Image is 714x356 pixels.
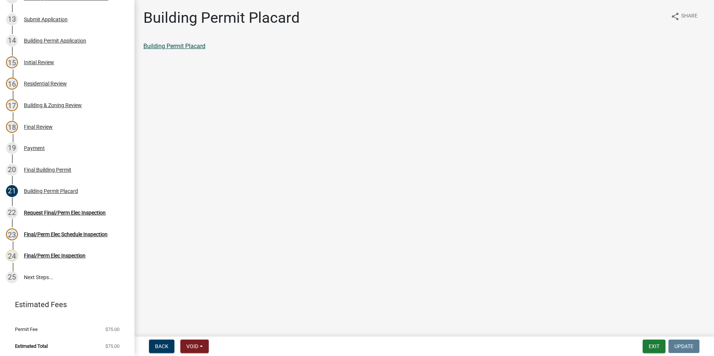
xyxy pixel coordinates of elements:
span: Update [674,343,693,349]
div: Final/Perm Elec Schedule Inspection [24,232,108,237]
button: Void [180,340,209,353]
div: 14 [6,35,18,47]
div: 21 [6,185,18,197]
div: 20 [6,164,18,176]
span: Back [155,343,168,349]
div: Building Permit Placard [24,188,78,194]
button: Exit [643,340,665,353]
span: $75.00 [105,327,119,332]
button: shareShare [665,9,704,24]
div: Building Permit Application [24,38,86,43]
a: Building Permit Placard [143,43,205,50]
div: 22 [6,207,18,219]
div: Submit Application [24,17,68,22]
div: Final Building Permit [24,167,71,172]
div: Residential Review [24,81,67,86]
h1: Building Permit Placard [143,9,300,27]
div: 25 [6,271,18,283]
span: Void [186,343,198,349]
div: 24 [6,250,18,262]
div: 16 [6,78,18,90]
span: Share [681,12,698,21]
div: 13 [6,13,18,25]
button: Back [149,340,174,353]
div: Request Final/Perm Elec Inspection [24,210,106,215]
span: Permit Fee [15,327,38,332]
div: Final Review [24,124,53,129]
button: Update [668,340,699,353]
div: 23 [6,228,18,240]
div: 15 [6,56,18,68]
div: 17 [6,99,18,111]
div: 19 [6,142,18,154]
div: 18 [6,121,18,133]
span: Estimated Total [15,344,48,349]
i: share [671,12,680,21]
div: Building & Zoning Review [24,103,82,108]
div: Initial Review [24,60,54,65]
span: $75.00 [105,344,119,349]
div: Final/Perm Elec Inspection [24,253,86,258]
a: Estimated Fees [6,297,122,312]
div: Payment [24,146,45,151]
